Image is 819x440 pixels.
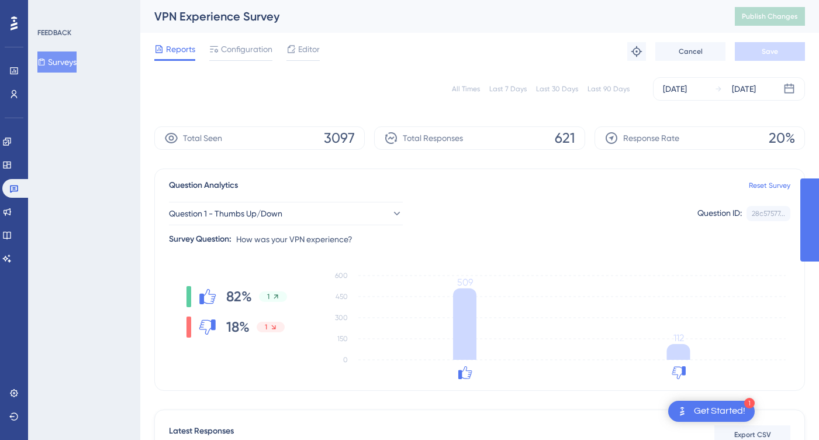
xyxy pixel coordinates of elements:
[732,82,756,96] div: [DATE]
[169,178,238,192] span: Question Analytics
[169,202,403,225] button: Question 1 - Thumbs Up/Down
[749,181,790,190] a: Reset Survey
[169,207,282,221] span: Question 1 - Thumbs Up/Down
[735,42,805,61] button: Save
[452,84,480,94] div: All Times
[536,84,578,94] div: Last 30 Days
[694,405,745,418] div: Get Started!
[166,42,195,56] span: Reports
[154,8,706,25] div: VPN Experience Survey
[457,277,473,288] tspan: 509
[770,394,805,429] iframe: UserGuiding AI Assistant Launcher
[555,129,575,147] span: 621
[336,293,348,301] tspan: 450
[663,82,687,96] div: [DATE]
[675,404,689,418] img: launcher-image-alternative-text
[335,271,348,280] tspan: 600
[337,335,348,343] tspan: 150
[697,206,742,221] div: Question ID:
[37,28,71,37] div: FEEDBACK
[226,318,250,336] span: 18%
[735,7,805,26] button: Publish Changes
[298,42,320,56] span: Editor
[752,209,785,218] div: 28c57577...
[742,12,798,21] span: Publish Changes
[623,131,679,145] span: Response Rate
[335,314,348,322] tspan: 300
[679,47,703,56] span: Cancel
[744,398,755,408] div: 1
[588,84,630,94] div: Last 90 Days
[183,131,222,145] span: Total Seen
[226,287,252,306] span: 82%
[655,42,725,61] button: Cancel
[169,232,231,246] div: Survey Question:
[403,131,463,145] span: Total Responses
[324,129,355,147] span: 3097
[221,42,272,56] span: Configuration
[734,430,771,439] span: Export CSV
[769,129,795,147] span: 20%
[668,401,755,422] div: Open Get Started! checklist, remaining modules: 1
[236,232,353,246] span: How was your VPN experience?
[37,51,77,73] button: Surveys
[673,332,684,343] tspan: 112
[343,356,348,364] tspan: 0
[267,292,269,301] span: 1
[265,322,267,332] span: 1
[762,47,778,56] span: Save
[489,84,527,94] div: Last 7 Days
